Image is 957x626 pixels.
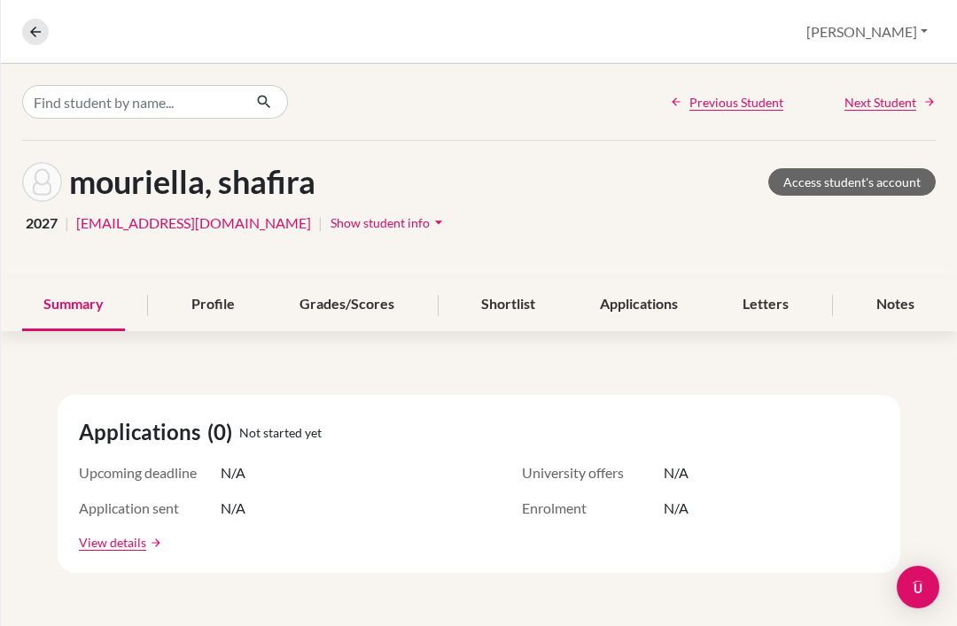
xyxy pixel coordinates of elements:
[26,213,58,234] span: 2027
[855,279,936,331] div: Notes
[69,163,315,201] h1: mouriella, shafira
[460,279,556,331] div: Shortlist
[79,498,221,519] span: Application sent
[798,15,936,49] button: [PERSON_NAME]
[522,462,664,483] span: University offers
[844,93,936,112] a: Next Student
[721,279,810,331] div: Letters
[318,213,323,234] span: |
[207,416,239,448] span: (0)
[221,462,245,483] span: N/A
[170,279,256,331] div: Profile
[897,566,939,608] div: Open Intercom Messenger
[65,213,69,234] span: |
[664,498,689,519] span: N/A
[79,462,221,483] span: Upcoming deadline
[430,213,447,231] i: arrow_drop_down
[670,93,783,112] a: Previous Student
[146,537,162,549] a: arrow_forward
[76,213,311,234] a: [EMAIL_ADDRESS][DOMAIN_NAME]
[522,498,664,519] span: Enrolment
[221,498,245,519] span: N/A
[239,423,322,442] span: Not started yet
[22,162,62,202] img: shafira mouriella's avatar
[844,93,916,112] span: Next Student
[579,279,699,331] div: Applications
[664,462,689,483] span: N/A
[79,416,207,448] span: Applications
[278,279,416,331] div: Grades/Scores
[768,168,936,196] a: Access student's account
[689,93,783,112] span: Previous Student
[22,85,242,119] input: Find student by name...
[22,279,125,331] div: Summary
[330,209,448,236] button: Show student infoarrow_drop_down
[331,215,430,230] span: Show student info
[79,533,146,552] a: View details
